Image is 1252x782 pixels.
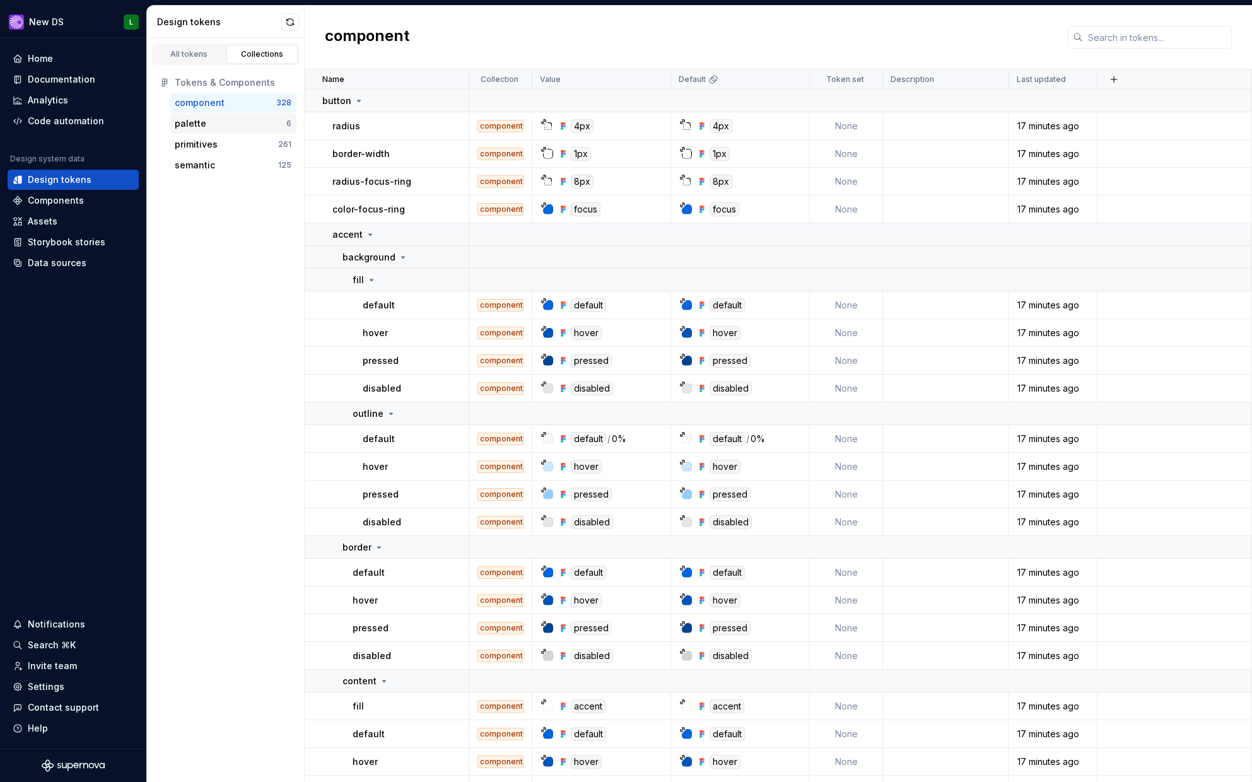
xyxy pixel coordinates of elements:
div: / [746,432,749,446]
div: 4px [571,119,594,133]
td: None [810,347,883,375]
a: Assets [8,211,139,231]
div: component [477,594,524,607]
p: Value [540,74,561,85]
div: default [571,566,606,580]
p: radius [332,120,360,132]
td: None [810,720,883,748]
div: Assets [28,215,57,228]
div: 17 minutes ago [1010,299,1096,312]
td: None [810,481,883,508]
div: component [477,516,524,528]
div: Settings [28,680,64,693]
a: Components [8,190,139,211]
div: pressed [571,487,612,501]
a: Design tokens [8,170,139,190]
button: Search ⌘K [8,635,139,655]
div: Invite team [28,660,77,672]
p: outline [353,407,383,420]
div: 17 minutes ago [1010,203,1096,216]
div: Components [28,194,84,207]
p: Token set [826,74,864,85]
td: None [810,168,883,195]
p: hover [353,594,378,607]
div: disabled [710,382,752,395]
img: ea0f8e8f-8665-44dd-b89f-33495d2eb5f1.png [9,15,24,30]
a: Home [8,49,139,69]
button: Notifications [8,614,139,634]
div: New DS [29,16,64,28]
div: disabled [571,382,613,395]
div: accent [571,699,606,713]
p: disabled [363,516,401,528]
div: 17 minutes ago [1010,120,1096,132]
div: 17 minutes ago [1010,728,1096,740]
div: 17 minutes ago [1010,650,1096,662]
p: default [363,299,395,312]
div: component [477,299,524,312]
p: border [342,541,372,554]
td: None [810,559,883,586]
div: default [571,432,606,446]
a: Supernova Logo [42,759,105,772]
button: Help [8,718,139,738]
p: disabled [353,650,391,662]
div: component [477,203,524,216]
p: default [363,433,395,445]
div: 4px [710,119,732,133]
p: hover [363,327,388,339]
div: Tokens & Components [175,76,291,89]
div: 8px [571,175,594,189]
div: component [477,433,524,445]
td: None [810,112,883,140]
a: component328 [170,93,296,113]
div: component [477,700,524,713]
div: component [477,175,524,188]
p: default [353,566,385,579]
div: default [571,727,606,741]
div: Documentation [28,73,95,86]
td: None [810,748,883,776]
p: accent [332,228,363,241]
div: Contact support [28,701,99,714]
div: L [129,17,133,27]
div: component [175,96,225,109]
div: 17 minutes ago [1010,566,1096,579]
button: primitives261 [170,134,296,155]
div: pressed [710,354,751,368]
a: Settings [8,677,139,697]
div: primitives [175,138,218,151]
div: Storybook stories [28,236,105,248]
div: pressed [571,621,612,635]
div: Analytics [28,94,68,107]
div: semantic [175,159,215,172]
div: 17 minutes ago [1010,460,1096,473]
div: 0% [612,432,626,446]
div: component [477,728,524,740]
div: All tokens [158,49,221,59]
button: semantic125 [170,155,296,175]
a: Code automation [8,111,139,131]
div: hover [571,755,602,769]
div: default [710,727,745,741]
div: default [710,298,745,312]
p: hover [353,756,378,768]
p: border-width [332,148,390,160]
button: palette6 [170,114,296,134]
div: 17 minutes ago [1010,327,1096,339]
button: New DSL [3,8,144,35]
p: pressed [363,488,399,501]
td: None [810,291,883,319]
div: component [477,566,524,579]
div: hover [710,460,740,474]
p: Last updated [1017,74,1066,85]
div: component [477,354,524,367]
div: Design system data [10,154,85,164]
td: None [810,508,883,536]
p: default [353,728,385,740]
td: None [810,692,883,720]
p: content [342,675,377,687]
